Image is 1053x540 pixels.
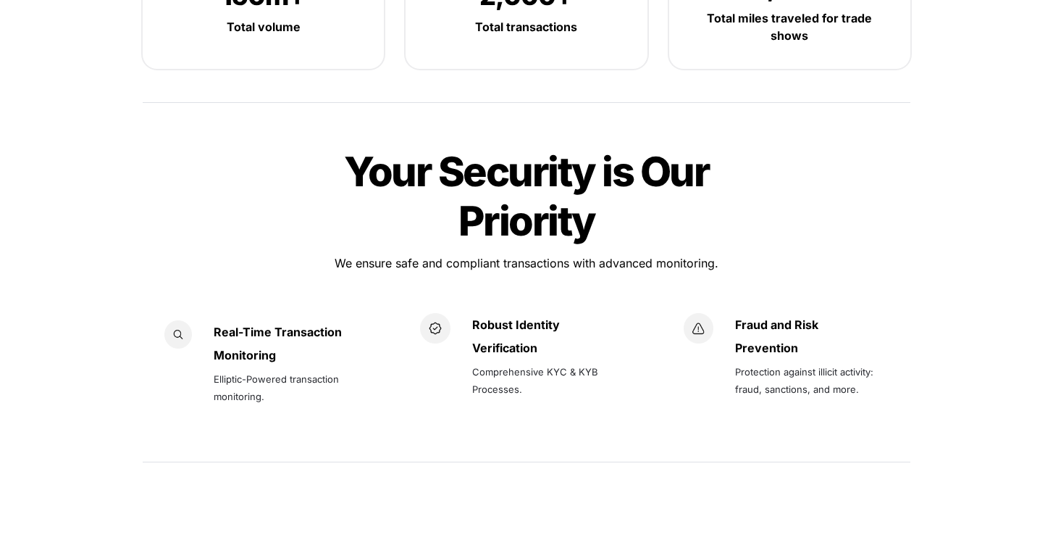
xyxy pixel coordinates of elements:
[472,366,601,395] span: Comprehensive KYC & KYB Processes.
[344,147,716,246] span: Your Security is Our Priority
[735,317,818,332] strong: Fraud and Risk
[707,11,875,43] strong: Total miles traveled for trade shows
[335,256,718,270] span: We ensure safe and compliant transactions with advanced monitoring.
[214,325,342,339] strong: Real-Time Transaction
[472,317,560,332] strong: Robust Identity
[214,373,342,402] span: Elliptic-Powered transaction monitoring.
[214,348,276,362] strong: Monitoring
[735,341,798,355] strong: Prevention
[472,341,537,355] strong: Verification
[227,20,301,34] strong: Total volume
[735,366,876,395] span: Protection against illicit activity: fraud, sanctions, and more.
[475,20,577,34] strong: Total transactions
